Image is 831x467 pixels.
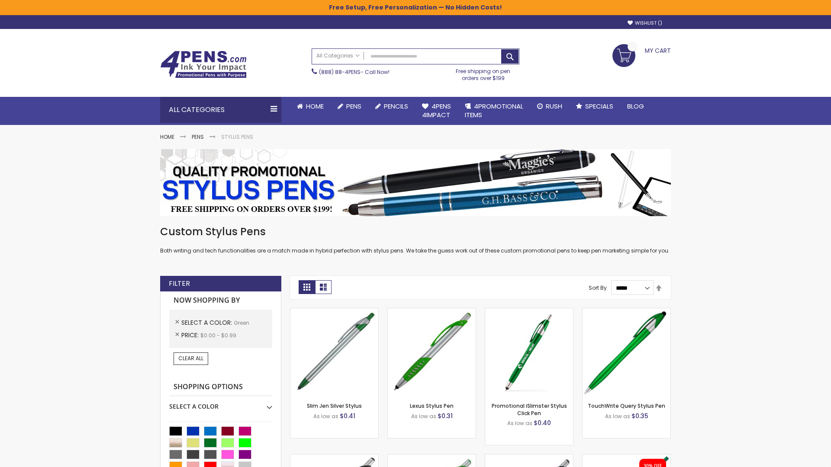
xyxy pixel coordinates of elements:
[306,102,324,111] span: Home
[492,402,567,416] a: Promotional iSlimster Stylus Click Pen
[588,402,665,409] a: TouchWrite Query Stylus Pen
[627,102,644,111] span: Blog
[290,308,378,315] a: Slim Jen Silver Stylus-Green
[316,52,360,59] span: All Categories
[458,97,530,125] a: 4PROMOTIONALITEMS
[319,68,390,76] span: - Call Now!
[546,102,562,111] span: Rush
[422,102,451,119] span: 4Pens 4impact
[192,133,204,141] a: Pens
[331,97,368,116] a: Pens
[169,396,272,411] div: Select A Color
[299,280,315,294] strong: Grid
[346,102,361,111] span: Pens
[410,402,454,409] a: Lexus Stylus Pen
[585,102,613,111] span: Specials
[534,419,551,427] span: $0.40
[368,97,415,116] a: Pencils
[415,97,458,125] a: 4Pens4impact
[438,412,453,420] span: $0.31
[200,332,236,339] span: $0.00 - $0.99
[605,413,630,420] span: As low as
[160,225,671,255] div: Both writing and tech functionalities are a match made in hybrid perfection with stylus pens. We ...
[530,97,569,116] a: Rush
[620,97,651,116] a: Blog
[174,352,208,365] a: Clear All
[290,97,331,116] a: Home
[307,402,362,409] a: Slim Jen Silver Stylus
[181,331,200,339] span: Price
[631,412,648,420] span: $0.35
[160,97,281,123] div: All Categories
[388,308,476,315] a: Lexus Stylus Pen-Green
[290,308,378,396] img: Slim Jen Silver Stylus-Green
[569,97,620,116] a: Specials
[411,413,436,420] span: As low as
[388,454,476,461] a: Boston Silver Stylus Pen-Green
[485,308,573,315] a: Promotional iSlimster Stylus Click Pen-Green
[583,454,670,461] a: iSlimster II - Full Color-Green
[465,102,523,119] span: 4PROMOTIONAL ITEMS
[388,308,476,396] img: Lexus Stylus Pen-Green
[485,454,573,461] a: Lexus Metallic Stylus Pen-Green
[178,355,203,362] span: Clear All
[234,319,249,326] span: Green
[160,51,247,78] img: 4Pens Custom Pens and Promotional Products
[169,378,272,397] strong: Shopping Options
[160,133,174,141] a: Home
[628,20,662,26] a: Wishlist
[583,308,670,315] a: TouchWrite Query Stylus Pen-Green
[447,64,520,82] div: Free shipping on pen orders over $199
[290,454,378,461] a: Boston Stylus Pen-Green
[340,412,355,420] span: $0.41
[589,284,607,291] label: Sort By
[221,133,253,141] strong: Stylus Pens
[160,225,671,239] h1: Custom Stylus Pens
[583,308,670,396] img: TouchWrite Query Stylus Pen-Green
[169,291,272,310] strong: Now Shopping by
[507,419,532,427] span: As low as
[319,68,361,76] a: (888) 88-4PENS
[160,149,671,216] img: Stylus Pens
[485,308,573,396] img: Promotional iSlimster Stylus Click Pen-Green
[169,279,190,288] strong: Filter
[384,102,408,111] span: Pencils
[181,318,234,327] span: Select A Color
[312,49,364,63] a: All Categories
[313,413,338,420] span: As low as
